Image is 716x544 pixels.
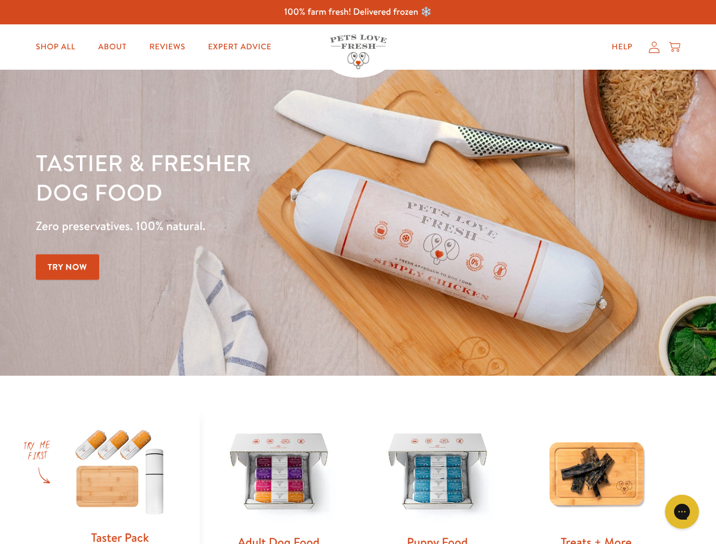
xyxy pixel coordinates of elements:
[330,35,387,69] img: Pets Love Fresh
[36,216,465,236] p: Zero preservatives. 100% natural.
[199,36,281,58] a: Expert Advice
[140,36,194,58] a: Reviews
[89,36,135,58] a: About
[659,491,705,533] iframe: Gorgias live chat messenger
[603,36,642,58] a: Help
[27,36,84,58] a: Shop All
[36,254,99,280] a: Try Now
[36,148,465,207] h1: Tastier & fresher dog food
